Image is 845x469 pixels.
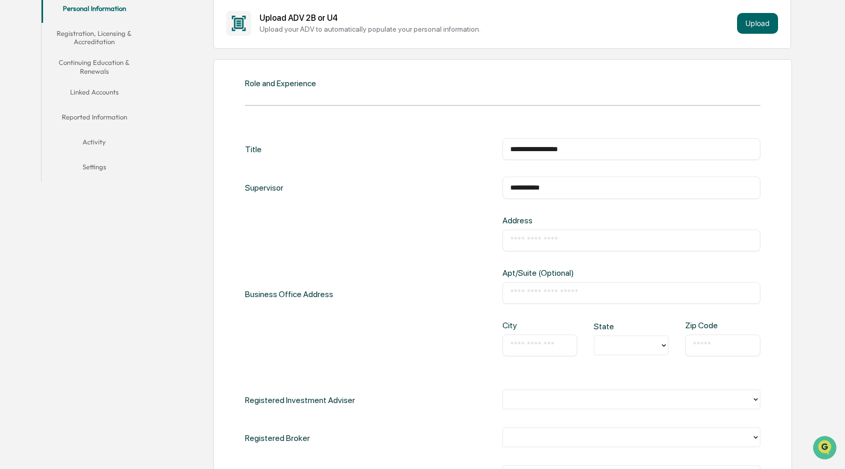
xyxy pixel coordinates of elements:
button: Activity [42,131,147,156]
div: Upload your ADV to automatically populate your personal information. [260,25,733,33]
div: 🗄️ [75,131,84,140]
div: Zip Code [685,320,719,330]
a: 🔎Data Lookup [6,146,70,165]
div: Upload ADV 2B or U4 [260,13,733,23]
div: Registered Investment Adviser [245,390,355,411]
div: Registered Broker [245,427,310,449]
div: We're available if you need us! [35,89,131,98]
div: 🔎 [10,151,19,159]
a: Powered byPylon [73,175,126,183]
div: 🖐️ [10,131,19,140]
div: Title [245,138,262,160]
span: Preclearance [21,130,67,141]
button: Start new chat [176,82,189,95]
img: 1746055101610-c473b297-6a78-478c-a979-82029cc54cd1 [10,79,29,98]
button: Linked Accounts [42,82,147,106]
div: Address [502,216,618,225]
span: Attestations [86,130,129,141]
p: How can we help? [10,21,189,38]
span: Pylon [103,176,126,183]
button: Upload [737,13,778,34]
a: 🖐️Preclearance [6,126,71,145]
button: Registration, Licensing & Accreditation [42,23,147,52]
div: Supervisor [245,177,283,198]
div: City [502,320,536,330]
div: Business Office Address [245,216,333,373]
div: Apt/Suite (Optional) [502,268,618,278]
a: 🗄️Attestations [71,126,133,145]
iframe: Open customer support [812,435,840,463]
div: State [594,321,628,331]
button: Reported Information [42,106,147,131]
div: Start new chat [35,79,170,89]
button: Continuing Education & Renewals [42,52,147,82]
span: Data Lookup [21,150,65,160]
div: Role and Experience [245,78,316,88]
button: Settings [42,156,147,181]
